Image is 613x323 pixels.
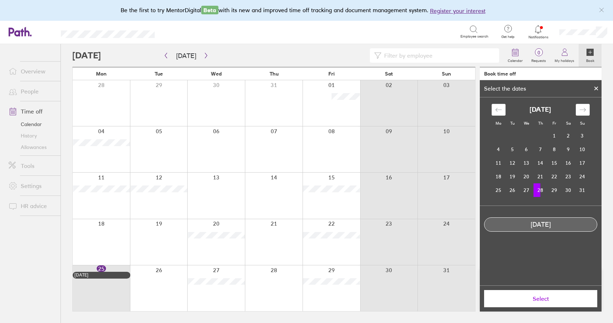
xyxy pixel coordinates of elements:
[534,143,547,156] td: Thursday, August 7, 2025
[534,156,547,170] td: Thursday, August 14, 2025
[496,35,520,39] span: Get help
[506,170,520,183] td: Tuesday, August 19, 2025
[534,183,547,197] td: Selected. Thursday, August 28, 2025
[3,141,61,153] a: Allowances
[561,183,575,197] td: Saturday, August 30, 2025
[201,6,218,14] span: Beta
[579,44,602,67] a: Book
[576,104,590,116] div: Move forward to switch to the next month.
[3,119,61,130] a: Calendar
[174,28,192,35] div: Search
[460,34,488,39] span: Employee search
[520,183,534,197] td: Wednesday, August 27, 2025
[566,121,571,126] small: Sa
[506,143,520,156] td: Tuesday, August 5, 2025
[527,57,550,63] label: Requests
[520,170,534,183] td: Wednesday, August 20, 2025
[506,183,520,197] td: Tuesday, August 26, 2025
[430,6,486,15] button: Register your interest
[492,156,506,170] td: Monday, August 11, 2025
[580,121,585,126] small: Su
[270,71,279,77] span: Thu
[3,84,61,98] a: People
[381,49,495,62] input: Filter by employee
[550,44,579,67] a: My holidays
[74,273,129,278] div: [DATE]
[534,170,547,183] td: Thursday, August 21, 2025
[492,104,506,116] div: Move backward to switch to the previous month.
[3,179,61,193] a: Settings
[442,71,451,77] span: Sun
[575,143,589,156] td: Sunday, August 10, 2025
[484,71,516,77] div: Book time off
[561,156,575,170] td: Saturday, August 16, 2025
[96,71,107,77] span: Mon
[155,71,163,77] span: Tue
[547,129,561,143] td: Friday, August 1, 2025
[530,106,551,114] strong: [DATE]
[561,143,575,156] td: Saturday, August 9, 2025
[547,170,561,183] td: Friday, August 22, 2025
[496,121,501,126] small: Mo
[385,71,393,77] span: Sat
[484,97,598,206] div: Calendar
[538,121,543,126] small: Th
[3,159,61,173] a: Tools
[492,170,506,183] td: Monday, August 18, 2025
[3,130,61,141] a: History
[575,156,589,170] td: Sunday, August 17, 2025
[550,57,579,63] label: My holidays
[547,143,561,156] td: Friday, August 8, 2025
[211,71,222,77] span: Wed
[552,121,556,126] small: Fr
[489,295,592,302] span: Select
[547,156,561,170] td: Friday, August 15, 2025
[510,121,515,126] small: Tu
[492,143,506,156] td: Monday, August 4, 2025
[575,129,589,143] td: Sunday, August 3, 2025
[527,50,550,56] span: 0
[503,57,527,63] label: Calendar
[506,156,520,170] td: Tuesday, August 12, 2025
[484,290,597,307] button: Select
[503,44,527,67] a: Calendar
[561,129,575,143] td: Saturday, August 2, 2025
[582,57,599,63] label: Book
[527,35,550,39] span: Notifications
[121,6,493,15] div: Be the first to try MentorDigital with its new and improved time off tracking and document manage...
[561,170,575,183] td: Saturday, August 23, 2025
[520,143,534,156] td: Wednesday, August 6, 2025
[575,183,589,197] td: Sunday, August 31, 2025
[480,85,530,92] div: Select the dates
[520,156,534,170] td: Wednesday, August 13, 2025
[328,71,335,77] span: Fri
[575,170,589,183] td: Sunday, August 24, 2025
[492,183,506,197] td: Monday, August 25, 2025
[3,199,61,213] a: HR advice
[527,24,550,39] a: Notifications
[3,64,61,78] a: Overview
[3,104,61,119] a: Time off
[524,121,529,126] small: We
[484,221,597,228] div: [DATE]
[527,44,550,67] a: 0Requests
[170,50,202,62] button: [DATE]
[547,183,561,197] td: Friday, August 29, 2025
